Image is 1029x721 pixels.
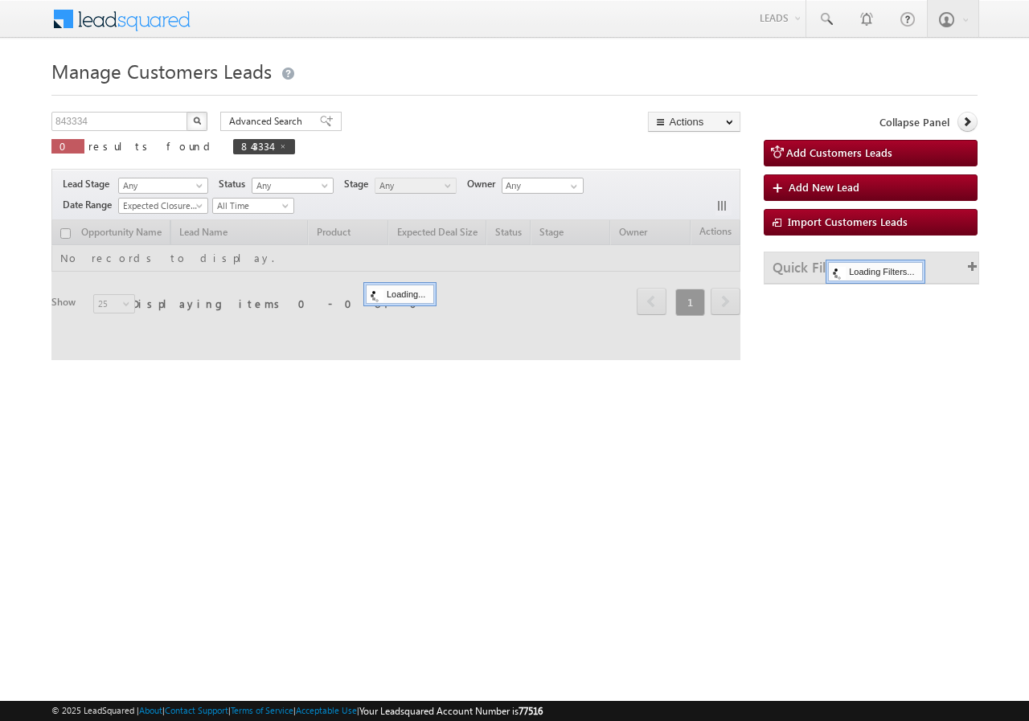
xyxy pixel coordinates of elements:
span: Add Customers Leads [786,145,892,159]
a: About [139,705,162,715]
a: All Time [212,198,294,214]
span: Add New Lead [789,180,859,194]
a: Contact Support [165,705,228,715]
a: Any [375,178,457,194]
span: Stage [344,177,375,191]
a: Any [252,178,334,194]
span: Collapse Panel [879,115,949,129]
span: Date Range [63,198,118,212]
span: Any [252,178,329,193]
span: © 2025 LeadSquared | | | | | [51,703,543,719]
span: results found [88,139,216,153]
input: Type to Search [502,178,584,194]
span: Expected Closure Date [119,199,203,213]
a: Expected Closure Date [118,198,208,214]
span: Status [219,177,252,191]
a: Terms of Service [231,705,293,715]
span: Manage Customers Leads [51,58,272,84]
span: Any [375,178,452,193]
span: 843334 [241,139,271,153]
a: Acceptable Use [296,705,357,715]
a: Any [118,178,208,194]
img: Search [193,117,201,125]
span: 77516 [519,705,543,717]
div: Loading Filters... [828,262,923,281]
button: Actions [648,112,740,132]
div: Loading... [366,285,434,304]
span: Advanced Search [229,114,307,129]
span: All Time [213,199,289,213]
span: Any [119,178,203,193]
span: 0 [59,139,76,153]
span: Owner [467,177,502,191]
span: Your Leadsquared Account Number is [359,705,543,717]
span: Import Customers Leads [788,215,908,228]
span: Lead Stage [63,177,116,191]
a: Show All Items [562,178,582,195]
